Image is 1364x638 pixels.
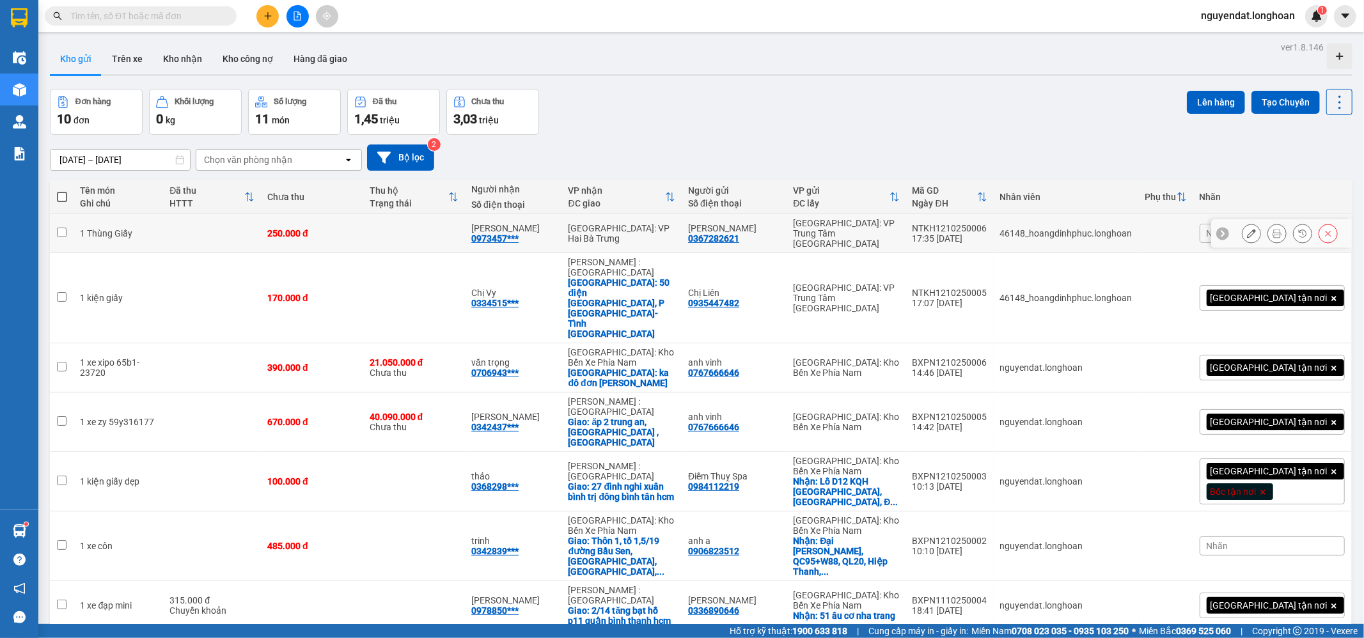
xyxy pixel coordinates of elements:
div: 485.000 đ [267,541,357,551]
div: 670.000 đ [267,417,357,427]
button: file-add [286,5,309,27]
div: VP gửi [794,185,890,196]
div: Chưa thu [370,412,459,432]
div: Nhận: Đại Lý Xăng Dầu Mai Sơn, QC95+W88, QL20, Hiệp Thanh, Đức Trọng, Lâm Đồng, Vietnam [794,536,900,577]
div: NTKH1210250006 [913,223,987,233]
span: món [272,115,290,125]
span: kg [166,115,175,125]
span: [GEOGRAPHIC_DATA] tận nơi [1211,416,1328,428]
strong: CSKH: [35,43,68,54]
div: nguyendat.longhoan [1000,541,1133,551]
div: Đơn hàng [75,97,111,106]
div: 14:46 [DATE] [913,368,987,378]
img: logo-vxr [11,8,27,27]
div: Giao: Thôn 1, tổ 1,5/19 đường Bầu Sen, Diên Phú, Diên Khánh, Khánh Hoà [568,536,676,577]
div: BXPN1210250003 [913,471,987,481]
div: 17:35 [DATE] [913,233,987,244]
span: aim [322,12,331,20]
div: Số lượng [274,97,306,106]
span: | [857,624,859,638]
div: Thu hộ [370,185,449,196]
div: Nhân viên [1000,192,1133,202]
div: 315.000 đ [169,595,255,605]
span: Ngày in phiếu: 03:39 ngày [86,26,263,39]
span: file-add [293,12,302,20]
div: 1 xe xipo 65b1-23720 [81,357,157,378]
span: search [53,12,62,20]
div: 0767666646 [688,422,739,432]
button: plus [256,5,279,27]
span: Nhãn [1207,228,1228,238]
div: [GEOGRAPHIC_DATA]: Kho Bến Xe Phía Nam [794,515,900,536]
span: 3,03 [453,111,477,127]
div: nguyendat.longhoan [1000,600,1133,611]
sup: 1 [1318,6,1327,15]
div: Chang [471,595,555,605]
div: [GEOGRAPHIC_DATA]: VP Trung Tâm [GEOGRAPHIC_DATA] [794,283,900,313]
div: 10:13 [DATE] [913,481,987,492]
span: nguyendat.longhoan [1191,8,1305,24]
span: ... [822,566,829,577]
span: Miền Bắc [1139,624,1231,638]
div: nguyendat.longhoan [1000,476,1133,486]
span: 0 [156,111,163,127]
button: Bộ lọc [367,144,434,171]
div: 0367282621 [688,233,739,244]
div: 17:07 [DATE] [913,298,987,308]
div: 0336890646 [688,605,739,616]
span: đơn [74,115,90,125]
button: Trên xe [102,43,153,74]
div: Người nhận [471,184,555,194]
div: [GEOGRAPHIC_DATA]: Kho Bến Xe Phía Nam [794,456,900,476]
button: Chưa thu3,03 triệu [446,89,539,135]
span: triệu [380,115,400,125]
div: [PERSON_NAME] : [GEOGRAPHIC_DATA] [568,396,676,417]
span: 10 [57,111,71,127]
div: anh a [688,536,780,546]
div: Số điện thoại [471,199,555,210]
div: 46148_hoangdinhphuc.longhoan [1000,228,1133,238]
div: VP nhận [568,185,666,196]
div: Giao: 50 điện biên phủ, P Ninh Thạch- Tỉnh Tây Ninh [568,277,676,339]
div: Ghi chú [81,198,157,208]
th: Toggle SortBy [163,180,261,214]
span: ... [657,566,665,577]
div: 1 Thùng Giấy [81,228,157,238]
div: 170.000 đ [267,293,357,303]
div: Chưa thu [267,192,357,202]
strong: 0369 525 060 [1176,626,1231,636]
div: Người gửi [688,185,780,196]
div: BXPN1210250006 [913,357,987,368]
button: Đã thu1,45 triệu [347,89,440,135]
span: | [1241,624,1242,638]
div: 1 xe zy 59y316177 [81,417,157,427]
span: triệu [479,115,499,125]
div: ĐC lấy [794,198,890,208]
div: [GEOGRAPHIC_DATA]: Kho Bến Xe Phía Nam [568,347,676,368]
div: Giao: ka đô đơn dương lâm đồng [568,368,676,388]
div: [GEOGRAPHIC_DATA]: VP Hai Bà Trưng [568,223,676,244]
div: thảo [471,471,555,481]
div: 0906823512 [688,546,739,556]
div: 14:42 [DATE] [913,422,987,432]
div: Giao: 2/14 tăng bạt hổ p11 quận bình thạnh hcm [568,605,676,626]
div: Tạo kho hàng mới [1327,43,1352,69]
span: Bốc tận nơi [1211,486,1257,497]
span: [GEOGRAPHIC_DATA] tận nơi [1211,292,1328,304]
div: Trạng thái [370,198,449,208]
div: NTKH1210250005 [913,288,987,298]
button: Tạo Chuyến [1251,91,1320,114]
button: Lên hàng [1187,91,1245,114]
div: Điềm Thuỵ Spa [688,471,780,481]
div: Chưa thu [370,357,459,378]
div: anh vinh [688,357,780,368]
span: ... [891,497,898,507]
span: ⚪️ [1132,628,1136,634]
button: Kho công nợ [212,43,283,74]
div: Tên món [81,185,157,196]
button: caret-down [1334,5,1356,27]
button: Kho nhận [153,43,212,74]
div: 0935447482 [688,298,739,308]
img: warehouse-icon [13,51,26,65]
div: Khối lượng [175,97,214,106]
